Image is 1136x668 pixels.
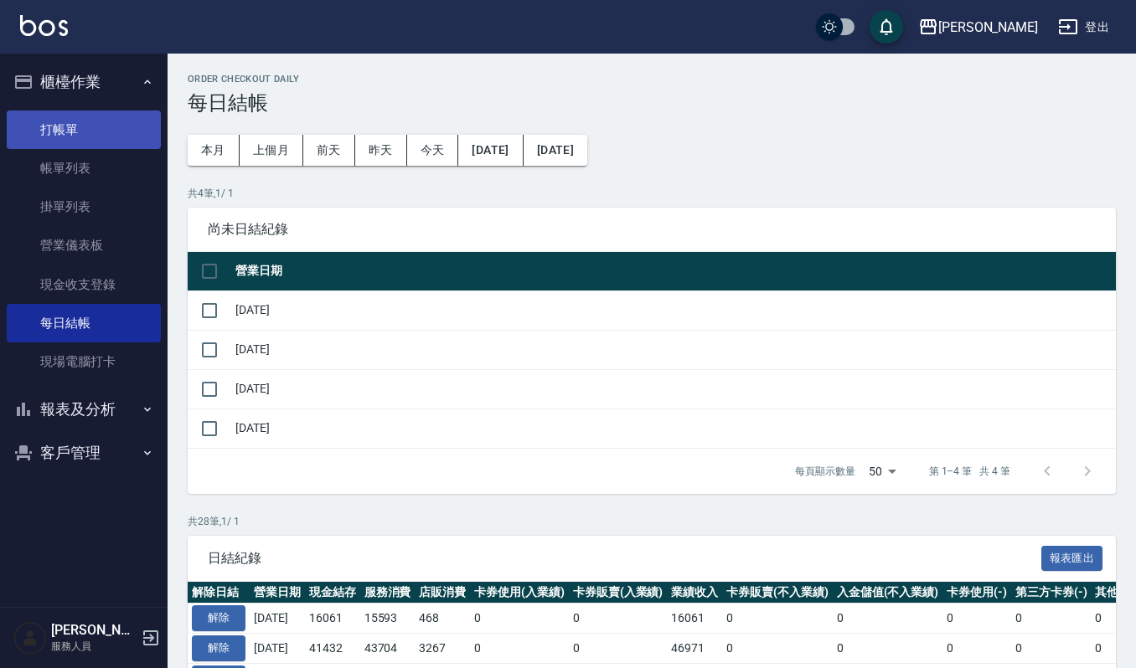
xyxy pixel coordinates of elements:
a: 報表匯出 [1041,549,1103,565]
th: 卡券販賣(入業績) [569,582,668,604]
p: 第 1–4 筆 共 4 筆 [929,464,1010,479]
p: 共 28 筆, 1 / 1 [188,514,1116,529]
td: 0 [722,634,833,664]
th: 業績收入 [667,582,722,604]
button: [DATE] [458,135,523,166]
td: 0 [569,604,668,634]
p: 服務人員 [51,639,137,654]
td: [DATE] [250,634,305,664]
td: 41432 [305,634,360,664]
img: Person [13,621,47,655]
td: [DATE] [231,290,1116,330]
button: 登出 [1051,12,1116,43]
th: 營業日期 [231,252,1116,291]
button: 今天 [407,135,459,166]
button: 報表匯出 [1041,546,1103,572]
h5: [PERSON_NAME] [51,622,137,639]
th: 卡券使用(-) [942,582,1011,604]
td: [DATE] [231,330,1116,369]
button: 前天 [303,135,355,166]
td: 0 [833,604,943,634]
td: 0 [470,634,569,664]
h2: Order checkout daily [188,74,1116,85]
td: 0 [722,604,833,634]
td: [DATE] [231,369,1116,409]
td: 0 [942,634,1011,664]
td: 0 [569,634,668,664]
a: 每日結帳 [7,304,161,342]
td: 15593 [360,604,416,634]
th: 店販消費 [415,582,470,604]
td: 16061 [305,604,360,634]
td: 0 [833,634,943,664]
button: 本月 [188,135,240,166]
button: 報表及分析 [7,388,161,431]
button: 解除 [192,605,245,631]
a: 掛單列表 [7,188,161,226]
td: 0 [942,604,1011,634]
div: [PERSON_NAME] [938,17,1038,38]
td: 0 [1011,634,1092,664]
td: 16061 [667,604,722,634]
a: 打帳單 [7,110,161,149]
th: 服務消費 [360,582,416,604]
p: 共 4 筆, 1 / 1 [188,186,1116,201]
th: 第三方卡券(-) [1011,582,1092,604]
td: 46971 [667,634,722,664]
button: 櫃檯作業 [7,60,161,104]
button: [DATE] [524,135,587,166]
td: [DATE] [250,604,305,634]
td: 0 [1011,604,1092,634]
a: 營業儀表板 [7,226,161,265]
td: 0 [470,604,569,634]
a: 現場電腦打卡 [7,342,161,381]
th: 現金結存 [305,582,360,604]
h3: 每日結帳 [188,91,1116,115]
button: [PERSON_NAME] [911,10,1045,44]
th: 入金儲值(不入業績) [833,582,943,604]
span: 日結紀錄 [208,550,1041,567]
td: 468 [415,604,470,634]
th: 解除日結 [188,582,250,604]
th: 營業日期 [250,582,305,604]
td: [DATE] [231,409,1116,448]
th: 卡券使用(入業績) [470,582,569,604]
td: 43704 [360,634,416,664]
button: save [870,10,903,44]
a: 帳單列表 [7,149,161,188]
button: 客戶管理 [7,431,161,475]
span: 尚未日結紀錄 [208,221,1096,238]
th: 卡券販賣(不入業績) [722,582,833,604]
button: 昨天 [355,135,407,166]
div: 50 [862,449,902,494]
a: 現金收支登錄 [7,265,161,304]
button: 解除 [192,635,245,661]
img: Logo [20,15,68,36]
td: 3267 [415,634,470,664]
button: 上個月 [240,135,303,166]
p: 每頁顯示數量 [795,464,855,479]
